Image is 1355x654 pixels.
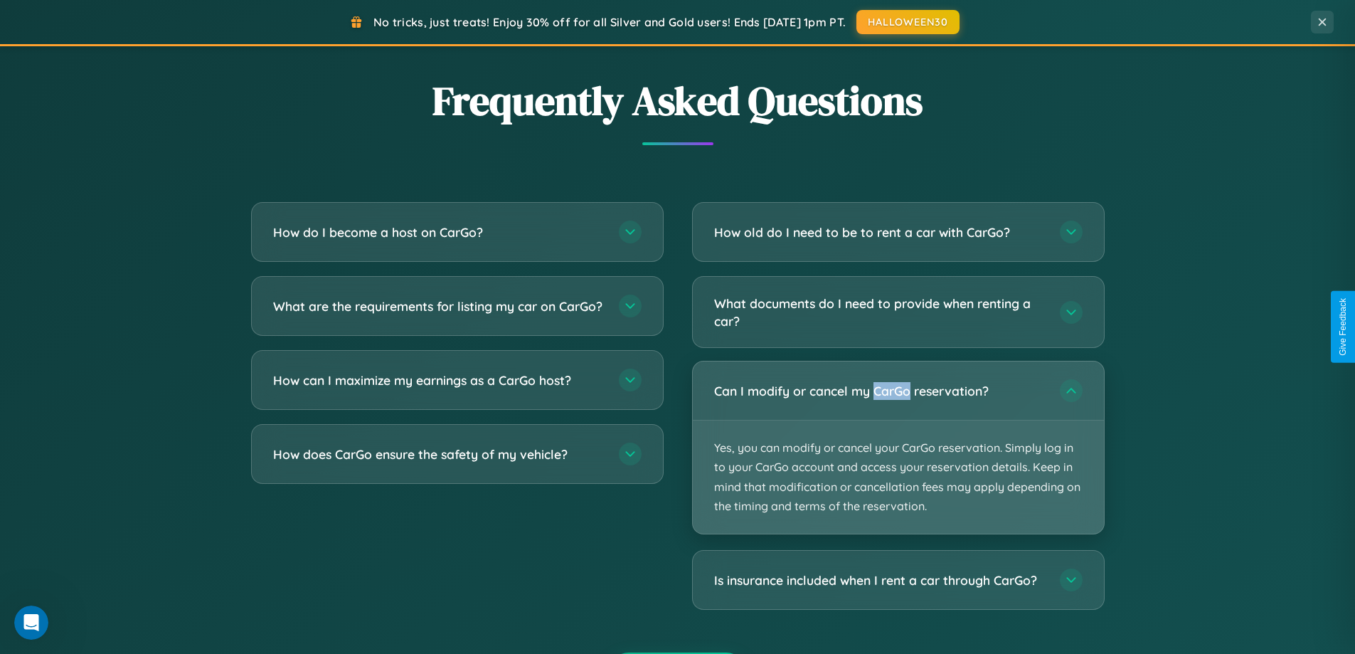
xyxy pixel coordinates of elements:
h3: How does CarGo ensure the safety of my vehicle? [273,445,605,463]
h3: Is insurance included when I rent a car through CarGo? [714,571,1046,589]
div: Give Feedback [1338,298,1348,356]
h3: How do I become a host on CarGo? [273,223,605,241]
iframe: Intercom live chat [14,606,48,640]
h3: How can I maximize my earnings as a CarGo host? [273,371,605,389]
h3: What are the requirements for listing my car on CarGo? [273,297,605,315]
span: No tricks, just treats! Enjoy 30% off for all Silver and Gold users! Ends [DATE] 1pm PT. [373,15,846,29]
p: Yes, you can modify or cancel your CarGo reservation. Simply log in to your CarGo account and acc... [693,421,1104,534]
h2: Frequently Asked Questions [251,73,1105,128]
button: HALLOWEEN30 [856,10,960,34]
h3: What documents do I need to provide when renting a car? [714,295,1046,329]
h3: How old do I need to be to rent a car with CarGo? [714,223,1046,241]
h3: Can I modify or cancel my CarGo reservation? [714,382,1046,400]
